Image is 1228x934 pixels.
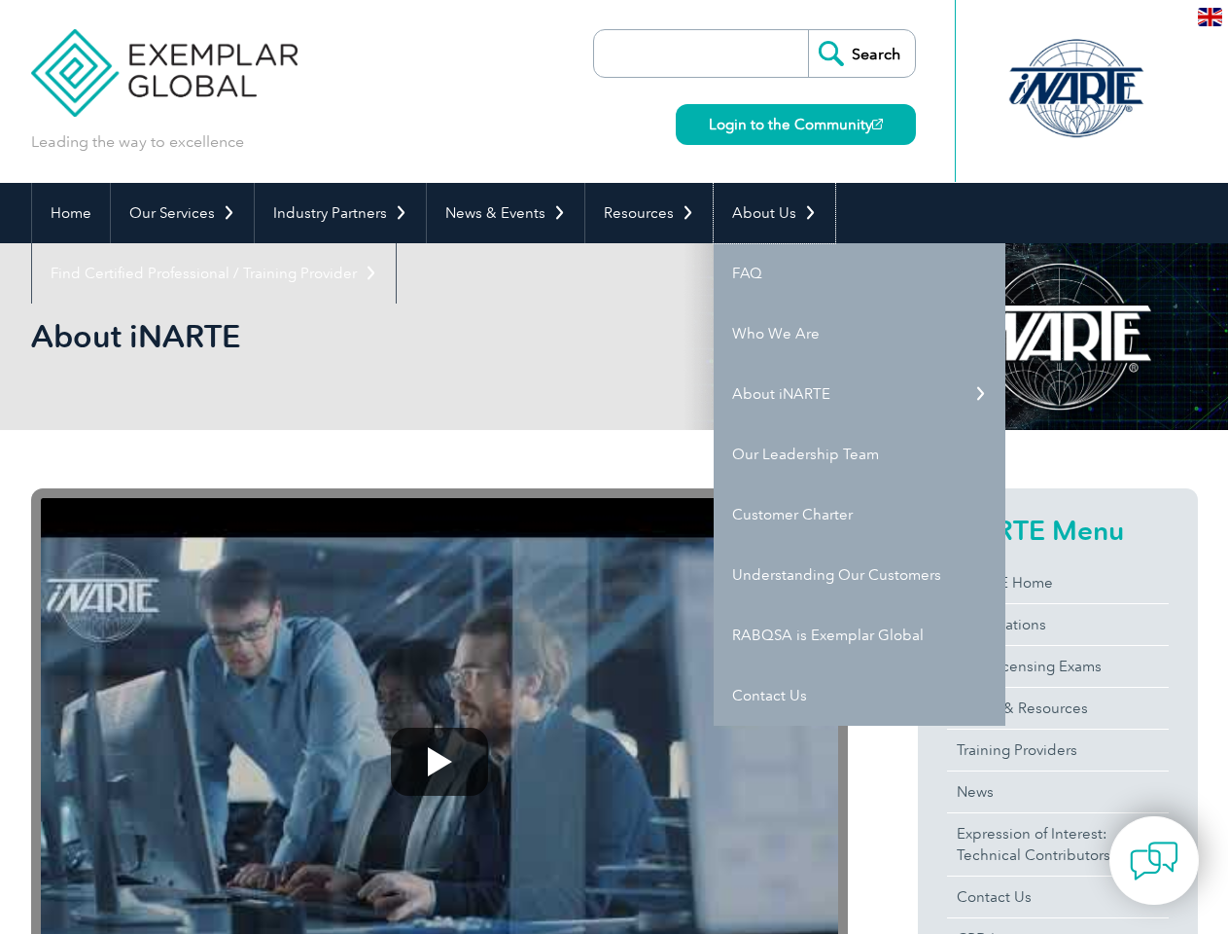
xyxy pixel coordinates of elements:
a: FAQ [714,243,1005,304]
a: RABQSA is Exemplar Global [714,605,1005,665]
a: Training Providers [947,730,1169,771]
a: News & Events [427,183,584,243]
a: News [947,772,1169,812]
img: en [1198,8,1222,26]
a: Contact Us [714,665,1005,726]
a: Certifications [947,604,1169,645]
a: Customer Charter [714,485,1005,545]
a: Home [32,183,110,243]
a: Understanding Our Customers [714,545,1005,605]
a: About Us [714,183,835,243]
input: Search [808,30,915,77]
img: open_square.png [872,119,883,129]
h2: About iNARTE [31,321,848,352]
a: About iNARTE [714,364,1005,424]
a: Resources [585,183,713,243]
a: Our Leadership Team [714,424,1005,485]
a: Find Certified Professional / Training Provider [32,243,396,304]
a: Expression of Interest:Technical Contributors [947,813,1169,876]
a: Exams & Resources [947,688,1169,729]
a: Industry Partners [255,183,426,243]
a: FCC Licensing Exams [947,646,1169,687]
img: contact-chat.png [1130,837,1178,885]
a: Who We Are [714,304,1005,364]
p: Leading the way to excellence [31,131,244,153]
a: iNARTE Home [947,562,1169,603]
h2: iNARTE Menu [947,515,1169,546]
a: Contact Us [947,877,1169,917]
a: Our Services [111,183,254,243]
a: Login to the Community [676,104,916,145]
